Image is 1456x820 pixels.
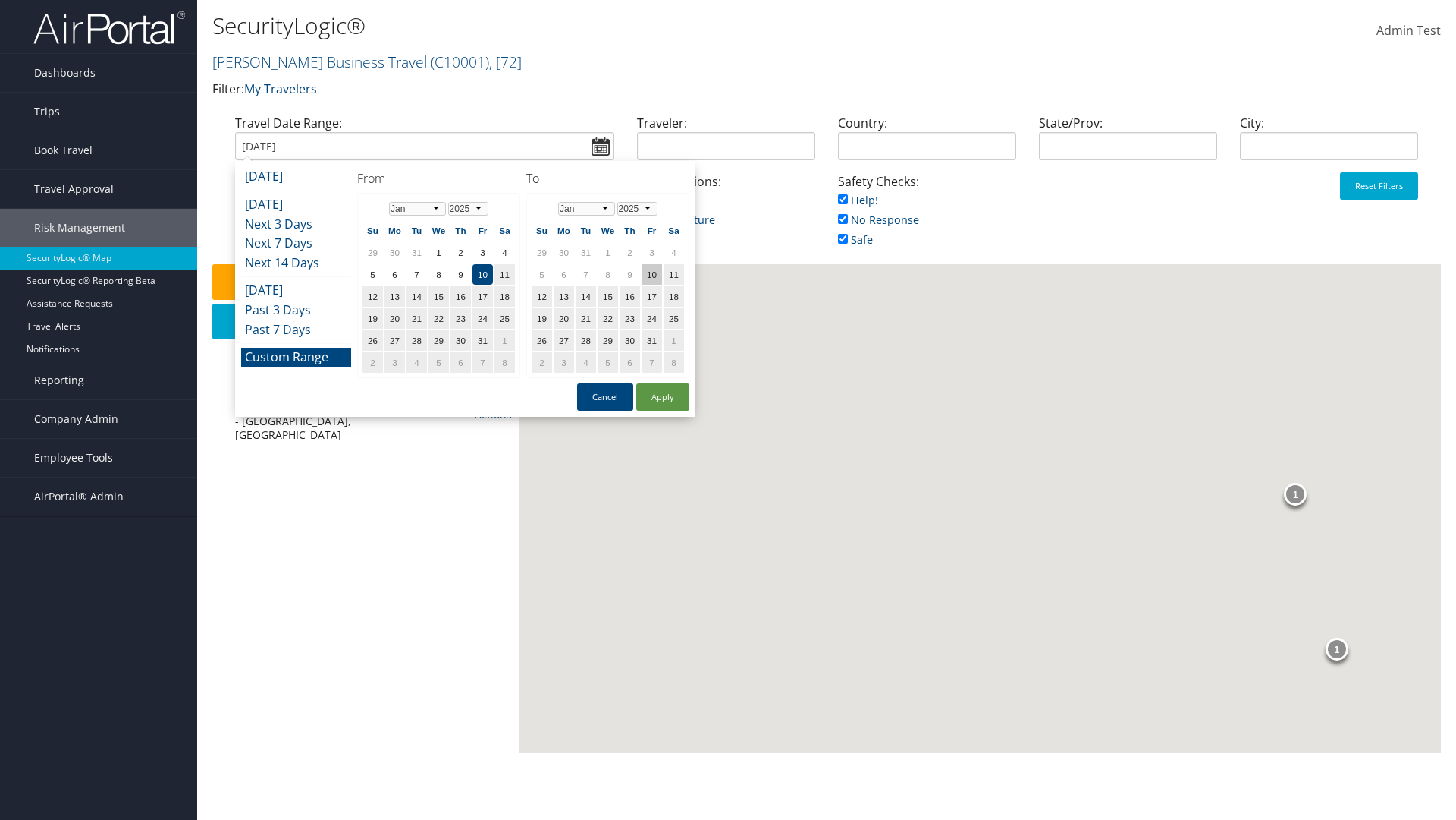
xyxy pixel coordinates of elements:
div: 1 [1284,483,1307,506]
td: 7 [406,264,427,285]
th: Tu [406,220,427,241]
td: 29 [598,330,618,351]
td: 30 [450,330,471,351]
span: AirPortal® Admin [34,478,124,516]
td: 8 [664,352,684,373]
td: 31 [406,242,427,263]
li: Next 3 Days [241,215,351,235]
button: Reset Filters [1340,172,1418,200]
td: 8 [428,264,449,285]
span: Employee Tools [34,439,113,477]
li: [DATE] [241,195,351,215]
button: Download Report [212,304,512,339]
td: 25 [494,308,515,329]
a: My Travelers [244,80,317,97]
td: 23 [620,308,640,329]
td: 27 [554,330,574,351]
td: 14 [406,286,427,307]
th: Sa [664,220,684,241]
button: Safety Check [212,264,512,300]
th: Sa [494,220,515,241]
td: 5 [428,352,449,373]
td: 16 [620,286,640,307]
span: ( C10001 ) [431,52,489,72]
td: 30 [554,242,574,263]
td: 4 [576,352,596,373]
span: Book Travel [34,131,93,169]
td: 2 [620,242,640,263]
td: 1 [494,330,515,351]
div: Safety Checks: [827,172,1028,264]
div: Air/Hotel/Rail: [224,172,425,231]
td: 10 [472,264,493,285]
td: 31 [576,242,596,263]
td: 4 [664,242,684,263]
span: Reporting [34,361,84,399]
td: 23 [450,308,471,329]
td: 27 [384,330,405,351]
td: 11 [494,264,515,285]
td: 3 [384,352,405,373]
td: 5 [598,352,618,373]
h4: To [526,170,689,187]
td: 13 [384,286,405,307]
td: 16 [450,286,471,307]
td: 4 [494,242,515,263]
div: Traveler: [626,114,827,172]
td: 6 [620,352,640,373]
a: Help! [838,193,878,207]
span: Travel Approval [34,170,114,208]
span: Risk Management [34,209,125,247]
td: 15 [598,286,618,307]
span: Trips [34,93,60,131]
td: 18 [664,286,684,307]
div: City: [1228,114,1429,172]
td: 9 [620,264,640,285]
th: Th [620,220,640,241]
img: airportal-logo.png [33,10,185,46]
h4: From [357,170,520,187]
td: 29 [362,242,383,263]
td: 2 [362,352,383,373]
li: Past 7 Days [241,320,351,340]
a: [PERSON_NAME] Business Travel [212,52,522,72]
div: Travel Date Range: [224,114,626,172]
td: 3 [642,242,662,263]
td: 11 [664,264,684,285]
button: Cancel [577,383,633,411]
th: We [598,220,618,241]
th: Mo [384,220,405,241]
td: 6 [450,352,471,373]
div: State/Prov: [1028,114,1228,172]
td: 15 [428,286,449,307]
td: 1 [428,242,449,263]
td: 26 [532,330,552,351]
td: 7 [472,352,493,373]
li: [DATE] [241,167,351,187]
th: Su [362,220,383,241]
td: 2 [450,242,471,263]
td: 4 [406,352,427,373]
td: 12 [532,286,552,307]
td: 1 [664,330,684,351]
td: 21 [406,308,427,329]
td: 7 [642,352,662,373]
td: 19 [362,308,383,329]
td: 2 [532,352,552,373]
th: We [428,220,449,241]
h1: SecurityLogic® [212,10,1031,42]
a: Safe [838,232,873,247]
a: No Response [838,213,919,227]
div: 1 Travelers [212,345,519,374]
td: 12 [362,286,383,307]
button: Apply [636,383,689,411]
div: 1 [1325,638,1348,661]
span: , [ 72 ] [489,52,522,72]
td: 17 [642,286,662,307]
span: Company Admin [34,400,118,438]
td: 20 [384,308,405,329]
td: 31 [472,330,493,351]
td: 10 [642,264,662,285]
td: 30 [620,330,640,351]
p: Filter: [212,80,1031,99]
